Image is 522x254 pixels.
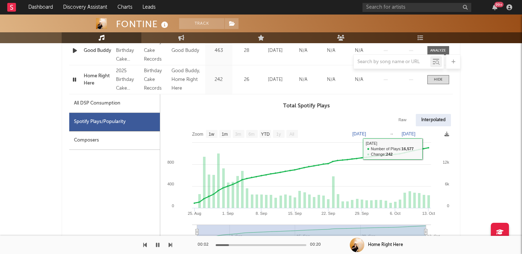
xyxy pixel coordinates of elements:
[263,76,287,83] div: [DATE]
[235,132,241,137] text: 3m
[347,76,371,83] div: N/A
[69,131,160,150] div: Composers
[171,67,203,93] div: Good Buddy, Home Right Here
[188,211,201,216] text: 25. Aug
[84,73,112,87] a: Home Right Here
[167,160,174,164] text: 800
[443,160,449,164] text: 12k
[368,242,403,248] div: Home Right Here
[144,67,168,93] div: Birthday Cake Records
[116,38,140,64] div: 2025 Birthday Cake Records
[263,47,287,54] div: [DATE]
[445,182,449,186] text: 6k
[256,211,267,216] text: 8. Sep
[192,132,203,137] text: Zoom
[402,131,415,136] text: [DATE]
[172,204,174,208] text: 0
[362,3,471,12] input: Search for artists
[291,47,315,54] div: N/A
[289,132,294,137] text: All
[393,114,412,126] div: Raw
[160,102,453,110] h3: Total Spotify Plays
[207,47,231,54] div: 463
[352,131,366,136] text: [DATE]
[427,234,440,238] text: 13. Oct
[69,113,160,131] div: Spotify Plays/Popularity
[207,76,231,83] div: 242
[261,132,270,137] text: YTD
[171,46,199,55] div: Good Buddy
[198,241,212,249] div: 00:02
[355,211,369,216] text: 29. Sep
[390,211,400,216] text: 6. Oct
[69,94,160,113] div: All DSP Consumption
[416,114,451,126] div: Interpolated
[84,47,112,54] a: Good Buddy
[494,2,504,7] div: 99 +
[319,47,343,54] div: N/A
[422,211,435,216] text: 13. Oct
[234,76,260,83] div: 26
[222,132,228,137] text: 1m
[447,204,449,208] text: 0
[492,4,497,10] button: 99+
[222,211,234,216] text: 1. Sep
[249,132,255,137] text: 6m
[291,76,315,83] div: N/A
[310,241,324,249] div: 00:20
[234,47,260,54] div: 28
[209,132,215,137] text: 1w
[288,211,302,216] text: 15. Sep
[354,59,430,65] input: Search by song name or URL
[319,76,343,83] div: N/A
[322,211,335,216] text: 22. Sep
[179,18,224,29] button: Track
[276,132,281,137] text: 1y
[167,182,174,186] text: 400
[389,131,394,136] text: →
[347,47,371,54] div: N/A
[144,38,168,64] div: Birthday Cake Records
[116,18,170,30] div: FONTINE
[116,67,140,93] div: 2025 Birthday Cake Records
[74,99,120,108] div: All DSP Consumption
